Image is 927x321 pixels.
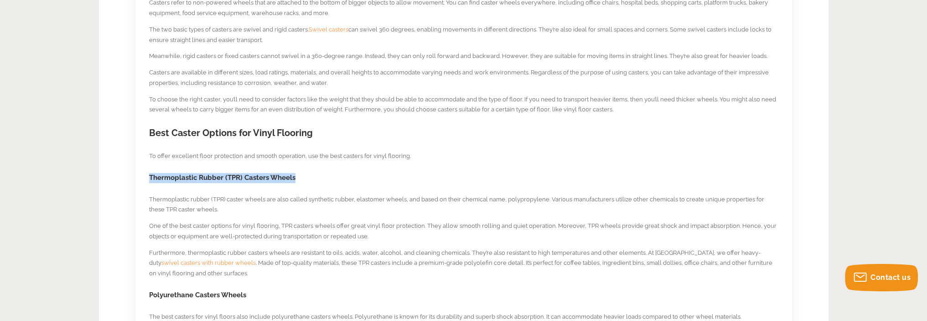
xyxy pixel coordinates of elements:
[149,151,778,162] p: To offer excellent floor protection and smooth operation, use the best casters for vinyl flooring.
[309,26,348,33] a: Swivel casters
[845,264,918,291] button: Contact us
[149,290,778,300] h3: Polyurethane Casters Wheels
[149,95,778,116] p: To choose the right caster, you’ll need to consider factors like the weight that they should be a...
[149,221,778,242] p: One of the best caster options for vinyl flooring, TPR casters wheels offer great vinyl floor pro...
[149,195,778,216] p: Thermoplastic rubber (TPR) caster wheels are also called synthetic rubber, elastomer wheels, and ...
[149,25,778,46] p: The two basic types of casters are swivel and rigid casters. can swivel 360 degrees, enabling mov...
[149,126,778,140] h2: Best Caster Options for Vinyl Flooring
[149,51,778,62] p: Meanwhile, rigid casters or fixed casters cannot swivel in a 360-degree range. Instead, they can ...
[149,68,778,89] p: Casters are available in different sizes, load ratings, materials, and overall heights to accommo...
[870,273,911,282] span: Contact us
[149,248,778,279] p: Furthermore, thermoplastic rubber casters wheels are resistant to oils, acids, water, alcohol, an...
[161,259,256,266] a: swivel casters with rubber wheels
[149,173,778,183] h3: Thermoplastic Rubber (TPR) Casters Wheels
